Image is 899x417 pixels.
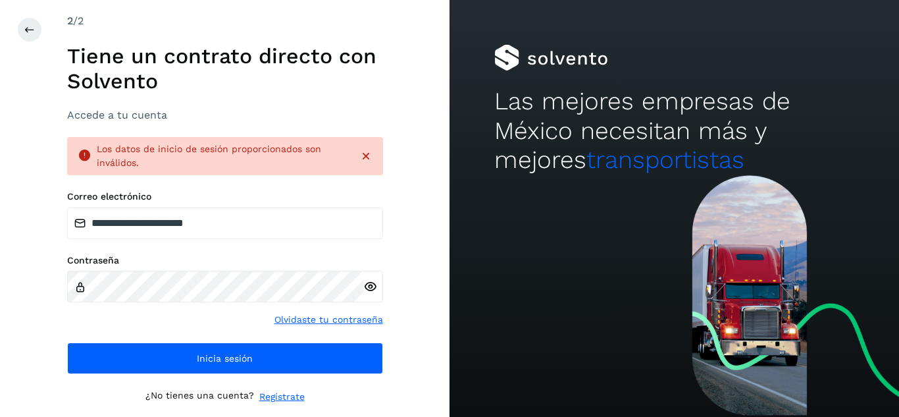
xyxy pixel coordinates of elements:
button: Inicia sesión [67,343,383,374]
span: transportistas [586,146,744,174]
a: Olvidaste tu contraseña [274,313,383,327]
h2: Las mejores empresas de México necesitan más y mejores [494,87,854,175]
label: Contraseña [67,255,383,266]
h3: Accede a tu cuenta [67,109,383,121]
span: Inicia sesión [197,354,253,363]
div: /2 [67,13,383,29]
label: Correo electrónico [67,191,383,202]
p: ¿No tienes una cuenta? [145,390,254,404]
h1: Tiene un contrato directo con Solvento [67,43,383,94]
span: 2 [67,14,73,27]
div: Los datos de inicio de sesión proporcionados son inválidos. [97,142,349,170]
a: Regístrate [259,390,305,404]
